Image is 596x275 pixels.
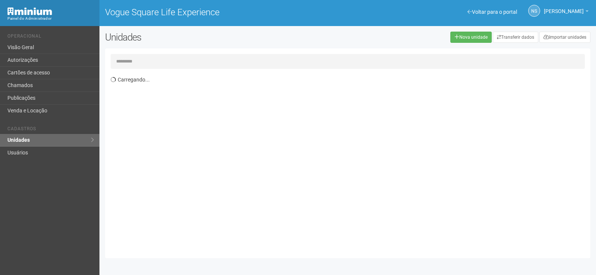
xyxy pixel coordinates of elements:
[539,32,590,43] a: Importar unidades
[450,32,492,43] a: Nova unidade
[544,9,589,15] a: [PERSON_NAME]
[111,73,590,253] div: Carregando...
[7,33,94,41] li: Operacional
[544,1,584,14] span: Nicolle Silva
[493,32,538,43] a: Transferir dados
[105,32,301,43] h2: Unidades
[7,15,94,22] div: Painel do Administrador
[7,7,52,15] img: Minium
[528,5,540,17] a: NS
[7,126,94,134] li: Cadastros
[467,9,517,15] a: Voltar para o portal
[105,7,342,17] h1: Vogue Square Life Experience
